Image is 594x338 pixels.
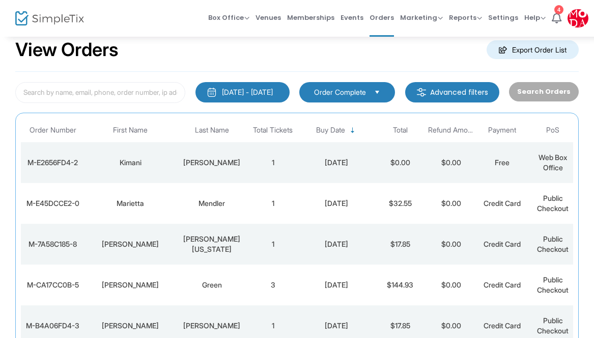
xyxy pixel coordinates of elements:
[256,5,281,31] span: Venues
[375,118,426,142] th: Total
[301,280,372,290] div: 9/16/2025
[247,183,298,224] td: 1
[247,118,298,142] th: Total Tickets
[370,5,394,31] span: Orders
[87,280,174,290] div: Amanda
[222,87,273,97] div: [DATE] - [DATE]
[87,158,174,168] div: Kimani
[484,321,521,330] span: Credit Card
[195,126,229,135] span: Last Name
[301,198,372,209] div: 9/16/2025
[488,5,518,31] span: Settings
[23,239,82,249] div: M-7A58C185-8
[179,280,245,290] div: Green
[416,87,427,97] img: filter
[426,183,476,224] td: $0.00
[87,321,174,331] div: Medha
[314,87,366,97] span: Order Complete
[426,224,476,265] td: $0.00
[537,235,569,253] span: Public Checkout
[487,40,579,59] m-button: Export Order List
[15,39,119,61] h2: View Orders
[375,142,426,183] td: $0.00
[247,265,298,305] td: 3
[23,158,82,168] div: M-E2656FD4-2
[301,321,372,331] div: 9/15/2025
[537,316,569,335] span: Public Checkout
[30,126,76,135] span: Order Number
[287,5,334,31] span: Memberships
[426,142,476,183] td: $0.00
[426,265,476,305] td: $0.00
[484,199,521,207] span: Credit Card
[316,126,345,135] span: Buy Date
[23,198,82,209] div: M-E45DCCE2-0
[484,280,521,289] span: Credit Card
[375,265,426,305] td: $144.93
[524,13,546,22] span: Help
[179,234,245,254] div: M Washington
[554,5,563,14] div: 4
[400,13,443,22] span: Marketing
[405,82,499,102] m-button: Advanced filters
[23,321,82,331] div: M-B4A06FD4-3
[539,153,567,172] span: Web Box Office
[247,224,298,265] td: 1
[349,126,357,135] span: Sortable
[484,240,521,248] span: Credit Card
[537,194,569,213] span: Public Checkout
[15,82,185,103] input: Search by name, email, phone, order number, ip address, or last 4 digits of card
[495,158,510,167] span: Free
[537,275,569,294] span: Public Checkout
[179,321,245,331] div: Puranik
[207,87,217,97] img: monthly
[195,82,290,102] button: [DATE] - [DATE]
[449,13,482,22] span: Reports
[87,239,174,249] div: Sarah
[301,239,372,249] div: 9/16/2025
[23,280,82,290] div: M-CA17CC0B-5
[208,13,249,22] span: Box Office
[426,118,476,142] th: Refund Amount
[488,126,516,135] span: Payment
[370,87,384,98] button: Select
[113,126,148,135] span: First Name
[301,158,372,168] div: 9/16/2025
[375,224,426,265] td: $17.85
[87,198,174,209] div: Marietta
[179,158,245,168] div: Johnson
[375,183,426,224] td: $32.55
[341,5,363,31] span: Events
[247,142,298,183] td: 1
[546,126,559,135] span: PoS
[179,198,245,209] div: Mendler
